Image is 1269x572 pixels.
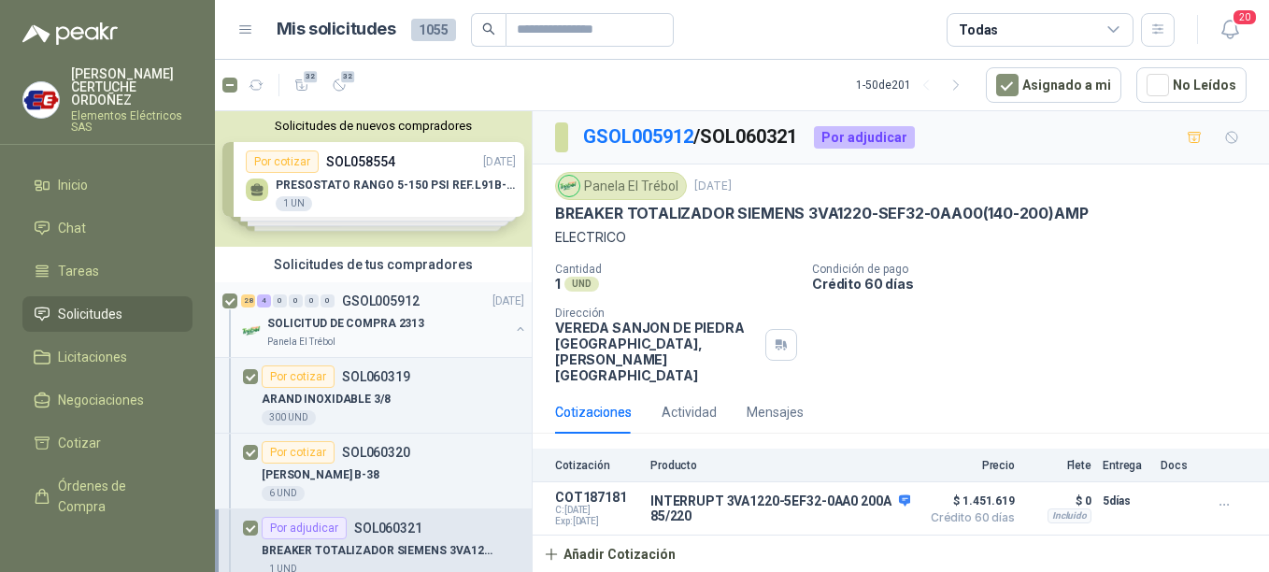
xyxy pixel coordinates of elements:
[273,294,287,307] div: 0
[555,263,797,276] p: Cantidad
[222,119,524,133] button: Solicitudes de nuevos compradores
[1161,459,1198,472] p: Docs
[342,370,410,383] p: SOL060319
[324,70,354,100] button: 32
[71,67,192,107] p: [PERSON_NAME] CERTUCHE ORDOÑEZ
[555,204,1088,223] p: BREAKER TOTALIZADOR SIEMENS 3VA1220-SEF32-0AA00(140-200)AMP
[856,70,971,100] div: 1 - 50 de 201
[1026,459,1091,472] p: Flete
[22,382,192,418] a: Negociaciones
[1103,490,1149,512] p: 5 días
[71,110,192,133] p: Elementos Eléctricos SAS
[267,335,335,350] p: Panela El Trébol
[262,365,335,388] div: Por cotizar
[257,294,271,307] div: 4
[492,293,524,310] p: [DATE]
[339,69,357,84] span: 32
[58,347,127,367] span: Licitaciones
[262,466,379,484] p: [PERSON_NAME] B-38
[302,69,320,84] span: 32
[555,505,639,516] span: C: [DATE]
[555,307,758,320] p: Dirección
[22,468,192,524] a: Órdenes de Compra
[812,276,1262,292] p: Crédito 60 días
[812,263,1262,276] p: Condición de pago
[921,459,1015,472] p: Precio
[555,459,639,472] p: Cotización
[262,441,335,464] div: Por cotizar
[342,446,410,459] p: SOL060320
[305,294,319,307] div: 0
[354,522,422,535] p: SOL060321
[921,512,1015,523] span: Crédito 60 días
[262,486,305,501] div: 6 UND
[58,261,99,281] span: Tareas
[1213,13,1247,47] button: 20
[411,19,456,41] span: 1055
[921,490,1015,512] span: $ 1.451.619
[241,294,255,307] div: 28
[262,410,316,425] div: 300 UND
[22,296,192,332] a: Solicitudes
[58,175,88,195] span: Inicio
[22,22,118,45] img: Logo peakr
[23,82,59,118] img: Company Logo
[650,459,910,472] p: Producto
[1232,8,1258,26] span: 20
[262,517,347,539] div: Por adjudicar
[22,253,192,289] a: Tareas
[262,542,494,560] p: BREAKER TOTALIZADOR SIEMENS 3VA1220-SEF32-0AA00(140-200)AMP
[58,476,175,517] span: Órdenes de Compra
[215,434,532,509] a: Por cotizarSOL060320[PERSON_NAME] B-386 UND
[1026,490,1091,512] p: $ 0
[58,218,86,238] span: Chat
[564,277,599,292] div: UND
[262,391,391,408] p: ARAND INOXIDABLE 3/8
[287,70,317,100] button: 32
[321,294,335,307] div: 0
[215,247,532,282] div: Solicitudes de tus compradores
[555,402,632,422] div: Cotizaciones
[1103,459,1149,472] p: Entrega
[22,339,192,375] a: Licitaciones
[215,111,532,247] div: Solicitudes de nuevos compradoresPor cotizarSOL058554[DATE] PRESOSTATO RANGO 5-150 PSI REF.L91B-1...
[583,125,693,148] a: GSOL005912
[58,304,122,324] span: Solicitudes
[583,122,799,151] p: / SOL060321
[58,433,101,453] span: Cotizar
[555,320,758,383] p: VEREDA SANJON DE PIEDRA [GEOGRAPHIC_DATA] , [PERSON_NAME][GEOGRAPHIC_DATA]
[1136,67,1247,103] button: No Leídos
[267,315,424,333] p: SOLICITUD DE COMPRA 2313
[58,390,144,410] span: Negociaciones
[289,294,303,307] div: 0
[559,176,579,196] img: Company Logo
[747,402,804,422] div: Mensajes
[241,320,264,342] img: Company Logo
[555,172,687,200] div: Panela El Trébol
[555,490,639,505] p: COT187181
[241,290,528,350] a: 28 4 0 0 0 0 GSOL005912[DATE] Company LogoSOLICITUD DE COMPRA 2313Panela El Trébol
[650,493,910,523] p: INTERRUPT 3VA1220-5EF32-0AA0 200A 85/220
[22,167,192,203] a: Inicio
[555,276,561,292] p: 1
[1048,508,1091,523] div: Incluido
[342,294,420,307] p: GSOL005912
[22,210,192,246] a: Chat
[277,16,396,43] h1: Mis solicitudes
[22,425,192,461] a: Cotizar
[959,20,998,40] div: Todas
[694,178,732,195] p: [DATE]
[986,67,1121,103] button: Asignado a mi
[482,22,495,36] span: search
[662,402,717,422] div: Actividad
[555,516,639,527] span: Exp: [DATE]
[814,126,915,149] div: Por adjudicar
[215,358,532,434] a: Por cotizarSOL060319ARAND INOXIDABLE 3/8300 UND
[555,227,1247,248] p: ELECTRICO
